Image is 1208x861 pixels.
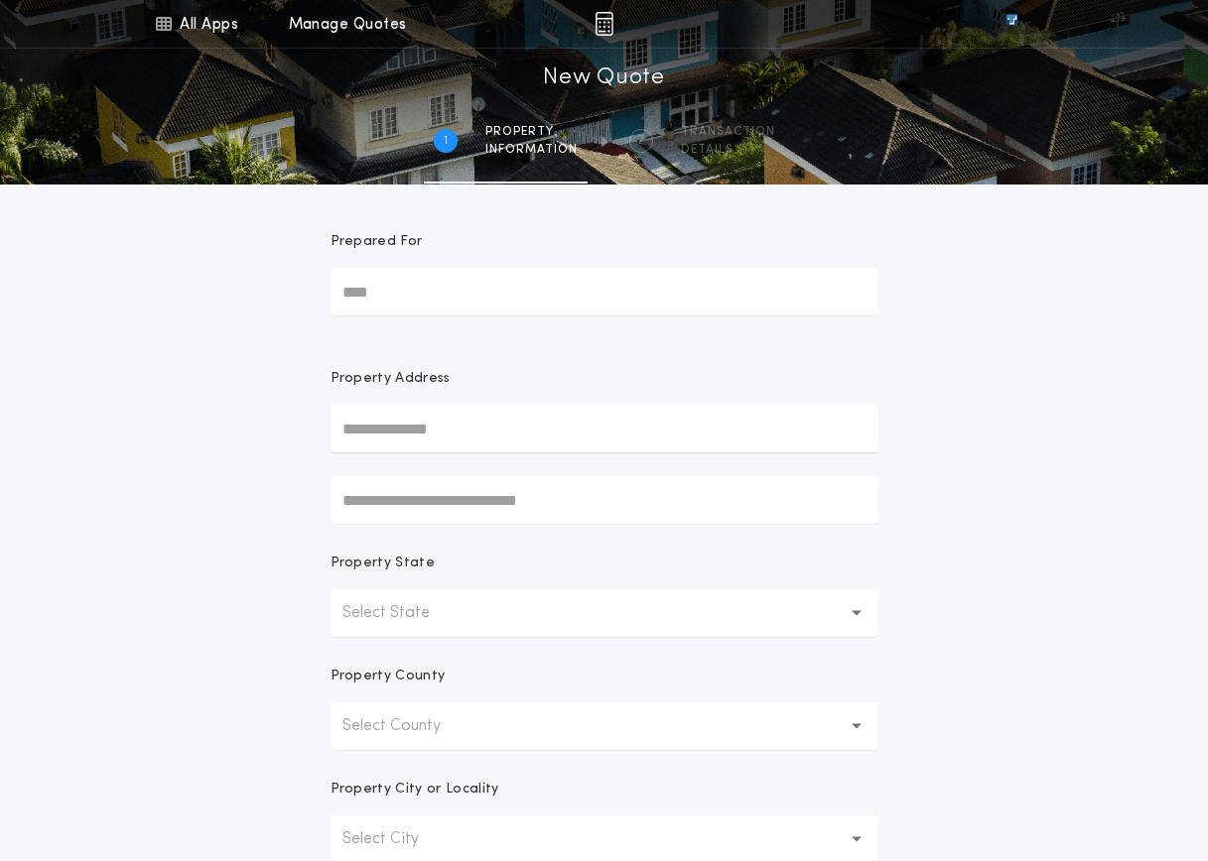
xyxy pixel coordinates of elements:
[331,702,878,750] button: Select County
[970,14,1053,34] img: vs-icon
[681,124,775,140] span: Transaction
[331,667,446,686] p: Property County
[595,12,613,36] img: img
[637,133,644,149] h2: 2
[331,232,423,252] p: Prepared For
[331,268,878,315] input: Prepared For
[331,780,499,799] p: Property City or Locality
[485,142,578,158] span: information
[331,553,435,573] p: Property State
[342,714,472,738] p: Select County
[342,601,462,625] p: Select State
[342,827,451,851] p: Select City
[444,133,448,149] h2: 1
[485,124,578,140] span: Property
[543,62,664,94] h1: New Quote
[331,589,878,637] button: Select State
[681,142,775,158] span: details
[331,369,878,389] p: Property Address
